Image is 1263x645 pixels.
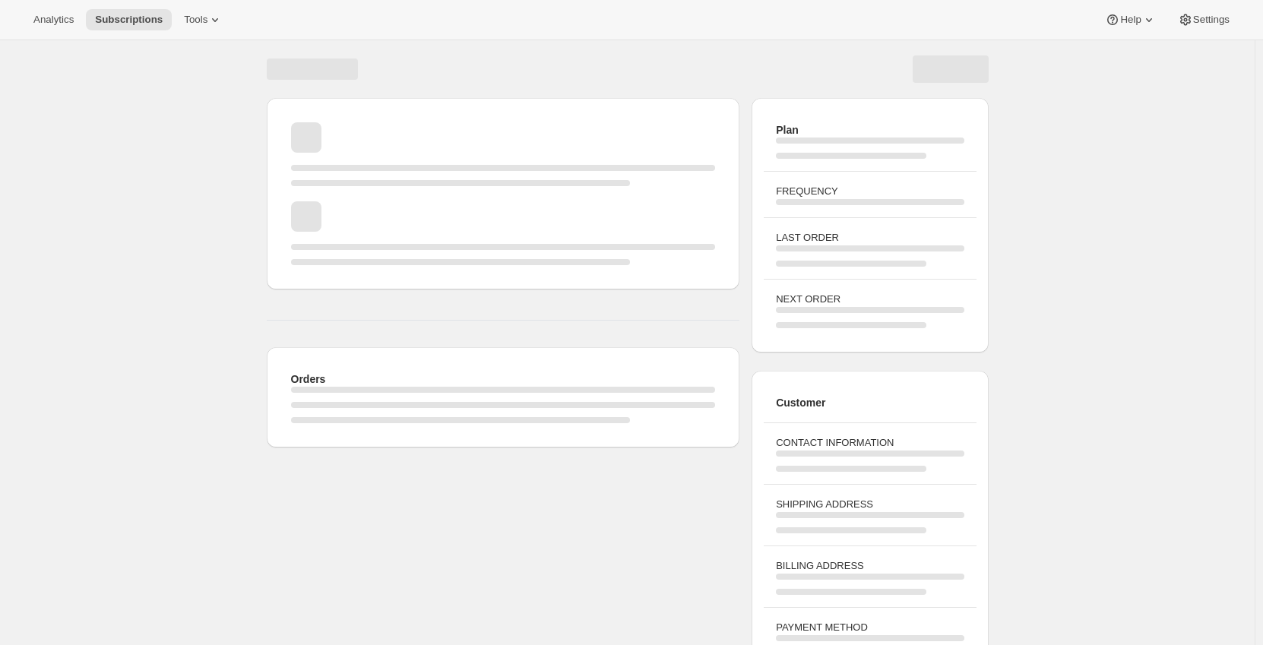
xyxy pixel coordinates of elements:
h3: LAST ORDER [776,230,964,245]
h2: Orders [291,372,716,387]
button: Help [1096,9,1165,30]
button: Settings [1169,9,1239,30]
span: Tools [184,14,207,26]
h3: SHIPPING ADDRESS [776,497,964,512]
span: Settings [1193,14,1230,26]
h3: BILLING ADDRESS [776,558,964,574]
span: Help [1120,14,1141,26]
h3: PAYMENT METHOD [776,620,964,635]
span: Subscriptions [95,14,163,26]
h2: Customer [776,395,964,410]
button: Analytics [24,9,83,30]
button: Tools [175,9,232,30]
h2: Plan [776,122,964,138]
button: Subscriptions [86,9,172,30]
h3: NEXT ORDER [776,292,964,307]
span: Analytics [33,14,74,26]
h3: FREQUENCY [776,184,964,199]
h3: CONTACT INFORMATION [776,435,964,451]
